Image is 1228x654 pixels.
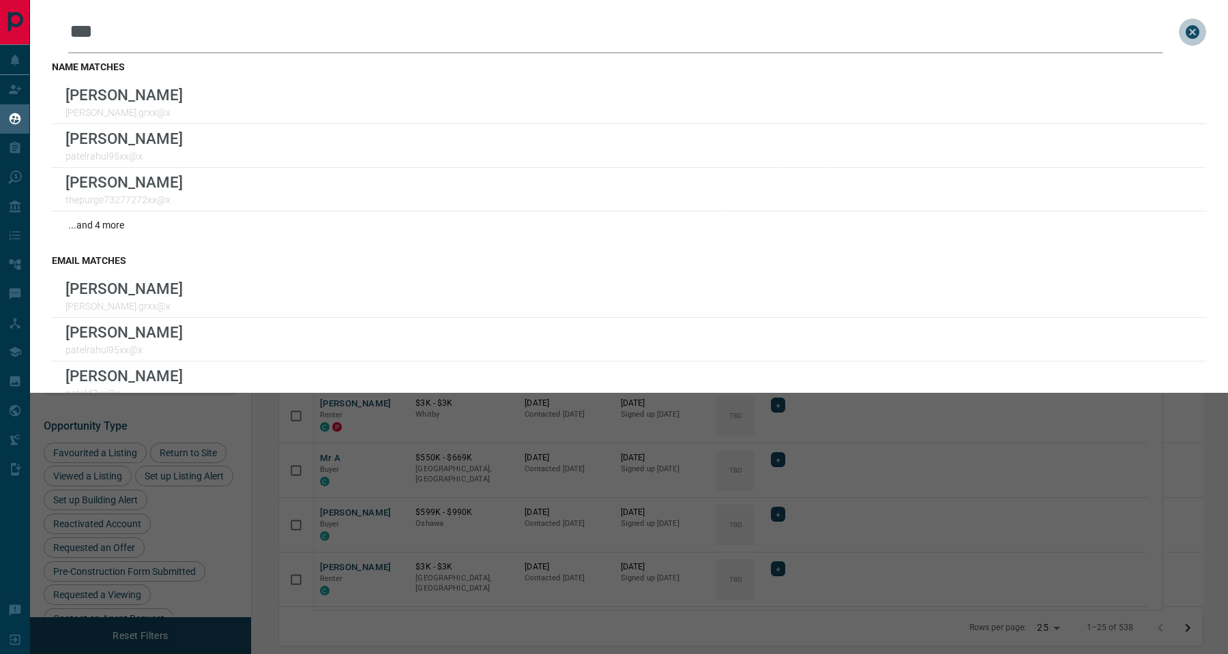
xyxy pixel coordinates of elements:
p: [PERSON_NAME] [65,280,183,297]
p: thepurge73277272xx@x [65,194,183,205]
p: [PERSON_NAME] [65,323,183,341]
p: [PERSON_NAME] [65,367,183,385]
p: [PERSON_NAME] [65,86,183,104]
p: [PERSON_NAME] [65,173,183,191]
p: [PERSON_NAME] [65,130,183,147]
p: pateld7xx@x [65,388,183,399]
p: patelrahul95xx@x [65,344,183,355]
h3: name matches [52,61,1206,72]
div: ...and 4 more [52,211,1206,239]
p: patelrahul95xx@x [65,151,183,162]
button: close search bar [1179,18,1206,46]
p: [PERSON_NAME].grxx@x [65,301,183,312]
p: [PERSON_NAME].grxx@x [65,107,183,118]
h3: email matches [52,255,1206,266]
